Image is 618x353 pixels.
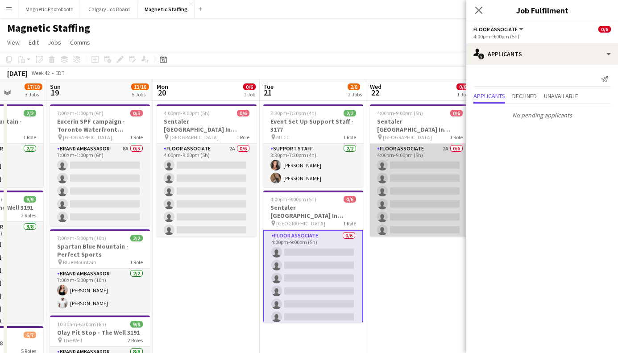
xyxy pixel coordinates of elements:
span: [GEOGRAPHIC_DATA] [383,134,432,141]
span: 7:00am-1:00pm (6h) [57,110,104,116]
span: Floor Associate [473,26,518,33]
span: 4:00pm-9:00pm (5h) [270,196,316,203]
span: 19 [49,87,61,98]
div: [DATE] [7,69,28,78]
h3: Spartan Blue Mountain - Perfect Sports [50,242,150,258]
div: 1 Job [244,91,255,98]
button: Magnetic Staffing [137,0,195,18]
app-card-role: Brand Ambassador8A0/57:00am-1:00pm (6h) [50,144,150,226]
span: Tue [263,83,274,91]
span: 2 Roles [21,212,36,219]
span: 1 Role [343,134,356,141]
span: 21 [262,87,274,98]
span: 9/9 [24,196,36,203]
span: 22 [369,87,382,98]
span: 2/2 [24,110,36,116]
span: Declined [512,93,537,99]
span: [GEOGRAPHIC_DATA] [170,134,219,141]
div: 5 Jobs [132,91,149,98]
span: Comms [70,38,90,46]
div: 1 Job [457,91,469,98]
h3: Olay Pit Stop - The Well 3191 [50,328,150,336]
a: Edit [25,37,42,48]
button: Floor Associate [473,26,525,33]
span: 0/6 [598,26,611,33]
h1: Magnetic Staffing [7,21,90,35]
app-job-card: 4:00pm-9:00pm (5h)0/6Sentaler [GEOGRAPHIC_DATA] In Person Training [GEOGRAPHIC_DATA]1 RoleFloor A... [157,104,257,237]
div: 2 Jobs [348,91,362,98]
app-job-card: 7:00am-5:00pm (10h)2/2Spartan Blue Mountain - Perfect Sports Blue Mountain1 RoleBrand Ambassador2... [50,229,150,312]
app-job-card: 4:00pm-9:00pm (5h)0/6Sentaler [GEOGRAPHIC_DATA] In Person Training [GEOGRAPHIC_DATA]1 RoleFloor A... [263,191,363,323]
a: Jobs [44,37,65,48]
span: View [7,38,20,46]
span: 2 Roles [128,337,143,344]
div: 3 Jobs [25,91,42,98]
h3: Sentaler [GEOGRAPHIC_DATA] In Person Training [370,117,470,133]
span: 20 [155,87,168,98]
span: 9/9 [130,321,143,328]
span: Wed [370,83,382,91]
app-card-role: Floor Associate2A0/64:00pm-9:00pm (5h) [370,144,470,239]
span: 4:00pm-9:00pm (5h) [377,110,423,116]
app-job-card: 4:00pm-9:00pm (5h)0/6Sentaler [GEOGRAPHIC_DATA] In Person Training [GEOGRAPHIC_DATA]1 RoleFloor A... [370,104,470,237]
span: 6/7 [24,332,36,338]
span: 1 Role [450,134,463,141]
span: 0/6 [237,110,249,116]
button: Calgary Job Board [81,0,137,18]
span: 13/18 [131,83,149,90]
app-card-role: Support Staff2/23:30pm-7:30pm (4h)[PERSON_NAME][PERSON_NAME] [263,144,363,187]
span: 2/2 [344,110,356,116]
span: The Well [63,337,82,344]
span: 10:30am-6:30pm (8h) [57,321,106,328]
span: Jobs [48,38,61,46]
app-job-card: 3:30pm-7:30pm (4h)2/2Event Set Up Support Staff - 3177 MTCC1 RoleSupport Staff2/23:30pm-7:30pm (4... [263,104,363,187]
span: MTCC [276,134,290,141]
div: EDT [55,70,65,76]
span: 2/2 [130,235,143,241]
h3: Sentaler [GEOGRAPHIC_DATA] In Person Training [157,117,257,133]
h3: Job Fulfilment [466,4,618,16]
button: Magnetic Photobooth [18,0,81,18]
div: Applicants [466,43,618,65]
span: 0/6 [243,83,256,90]
app-job-card: 7:00am-1:00pm (6h)0/5Eucerin SPF campaign - Toronto Waterfront Marathon 3651 [GEOGRAPHIC_DATA]1 R... [50,104,150,226]
div: 4:00pm-9:00pm (5h) [473,33,611,40]
span: Edit [29,38,39,46]
span: 17/18 [25,83,42,90]
span: 0/5 [130,110,143,116]
span: 1 Role [130,134,143,141]
span: 0/6 [450,110,463,116]
app-card-role: Floor Associate0/64:00pm-9:00pm (5h) [263,230,363,327]
span: [GEOGRAPHIC_DATA] [276,220,325,227]
span: Week 42 [29,70,52,76]
span: 1 Role [23,134,36,141]
span: 1 Role [236,134,249,141]
span: 0/6 [456,83,469,90]
h3: Event Set Up Support Staff - 3177 [263,117,363,133]
h3: Sentaler [GEOGRAPHIC_DATA] In Person Training [263,203,363,220]
span: Unavailable [544,93,578,99]
span: Sun [50,83,61,91]
span: 4:00pm-9:00pm (5h) [164,110,210,116]
span: Mon [157,83,168,91]
span: 1 Role [343,220,356,227]
a: Comms [66,37,94,48]
p: No pending applicants [466,108,618,123]
span: [GEOGRAPHIC_DATA] [63,134,112,141]
h3: Eucerin SPF campaign - Toronto Waterfront Marathon 3651 [50,117,150,133]
span: Applicants [473,93,505,99]
span: Blue Mountain [63,259,96,266]
span: 7:00am-5:00pm (10h) [57,235,106,241]
span: 2/8 [348,83,360,90]
a: View [4,37,23,48]
span: 3:30pm-7:30pm (4h) [270,110,316,116]
app-card-role: Floor Associate2A0/64:00pm-9:00pm (5h) [157,144,257,239]
span: 0/6 [344,196,356,203]
span: 1 Role [130,259,143,266]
